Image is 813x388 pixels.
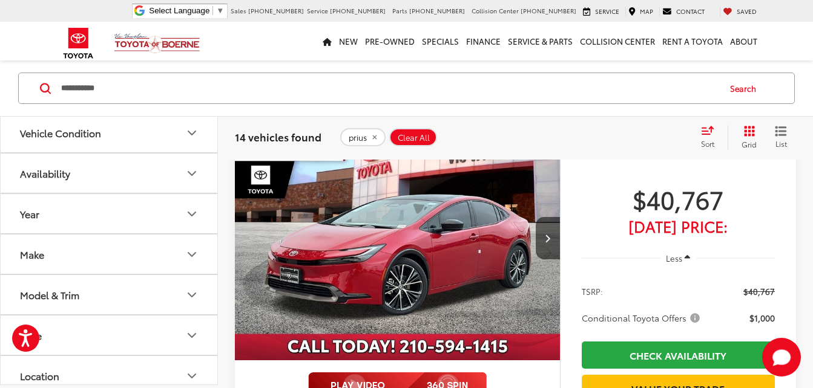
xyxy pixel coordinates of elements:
div: Model & Trim [20,289,79,300]
span: [PHONE_NUMBER] [330,6,386,15]
a: Home [319,22,335,60]
button: Clear All [389,128,437,146]
div: Vehicle Condition [185,125,199,140]
div: Year [20,208,39,219]
span: [PHONE_NUMBER] [521,6,576,15]
a: Map [625,7,656,16]
span: ▼ [216,6,224,15]
div: Model & Trim [185,287,199,302]
a: Pre-Owned [361,22,418,60]
div: Make [20,248,44,260]
button: YearYear [1,194,219,233]
span: $40,767 [582,184,775,214]
a: Finance [462,22,504,60]
button: Conditional Toyota Offers [582,312,704,324]
div: Vehicle Condition [20,127,101,138]
a: Collision Center [576,22,659,60]
button: Toggle Chat Window [762,338,801,377]
span: Parts [392,6,407,15]
span: Clear All [398,132,430,142]
img: 2026 Toyota Prius Limited [234,116,561,361]
span: [PHONE_NUMBER] [248,6,304,15]
a: About [726,22,761,60]
a: Service & Parts: Opens in a new tab [504,22,576,60]
span: prius [349,132,367,142]
button: Select sort value [695,125,728,149]
button: Grid View [728,125,766,149]
span: Conditional Toyota Offers [582,312,702,324]
a: New [335,22,361,60]
span: Select Language [149,6,209,15]
a: Select Language​ [149,6,224,15]
span: [PHONE_NUMBER] [409,6,465,15]
span: $1,000 [749,312,775,324]
a: Contact [659,7,708,16]
div: Year [185,206,199,221]
div: Price [185,328,199,342]
img: Vic Vaughan Toyota of Boerne [114,33,200,54]
a: Check Availability [582,341,775,369]
div: Location [20,370,59,381]
span: ​ [212,6,213,15]
img: Toyota [56,24,101,63]
span: Sales [231,6,246,15]
span: Service [595,7,619,16]
button: Less [660,247,697,269]
span: TSRP: [582,285,603,297]
input: Search by Make, Model, or Keyword [60,74,719,103]
button: MakeMake [1,234,219,274]
span: Less [666,253,682,264]
button: remove %20prius [340,128,386,146]
button: Vehicle ConditionVehicle Condition [1,113,219,152]
a: Service [580,7,622,16]
button: Search [719,73,774,103]
button: Model & TrimModel & Trim [1,275,219,314]
button: List View [766,125,796,149]
div: Make [185,247,199,261]
a: Specials [418,22,462,60]
div: Location [185,368,199,383]
svg: Start Chat [762,338,801,377]
button: AvailabilityAvailability [1,154,219,193]
span: List [775,138,787,149]
span: Service [307,6,328,15]
span: Sort [701,138,714,149]
span: Collision Center [472,6,519,15]
span: $40,767 [743,285,775,297]
div: Availability [185,166,199,180]
span: 14 vehicles found [235,129,321,144]
a: Rent a Toyota [659,22,726,60]
span: [DATE] Price: [582,220,775,232]
button: PricePrice [1,315,219,355]
div: Availability [20,167,70,179]
div: 2026 Toyota Prius Limited 0 [234,116,561,360]
button: Next image [536,217,560,259]
a: My Saved Vehicles [720,7,760,16]
span: Contact [676,7,705,16]
span: Grid [742,139,757,149]
a: 2026 Toyota Prius Limited2026 Toyota Prius Limited2026 Toyota Prius Limited2026 Toyota Prius Limited [234,116,561,360]
span: Saved [737,7,757,16]
span: Map [640,7,653,16]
